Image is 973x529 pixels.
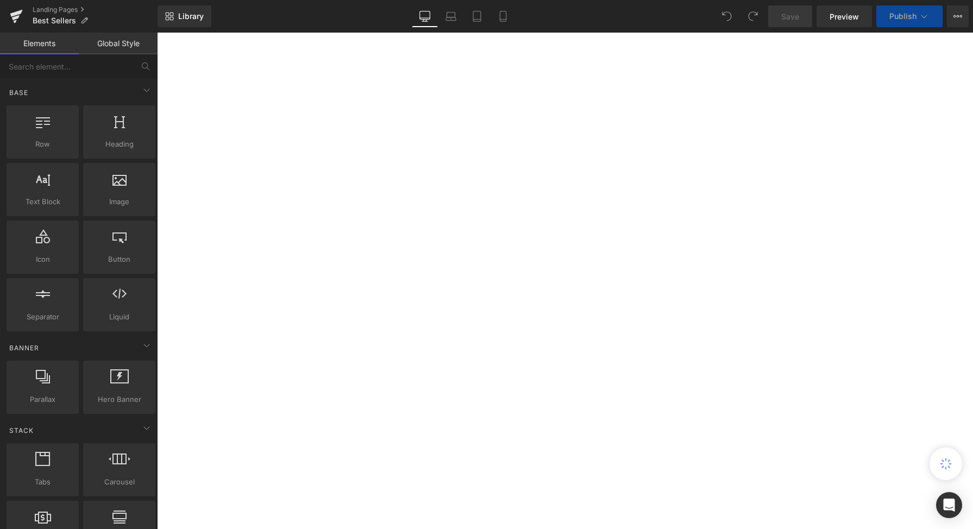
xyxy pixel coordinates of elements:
a: Mobile [490,5,516,27]
span: Liquid [86,311,152,323]
span: Image [86,196,152,207]
span: Heading [86,138,152,150]
span: Library [178,11,204,21]
span: Icon [10,254,76,265]
a: Tablet [464,5,490,27]
span: Banner [8,343,40,353]
button: More [947,5,969,27]
a: New Library [158,5,211,27]
a: Preview [817,5,872,27]
span: Carousel [86,476,152,488]
span: Save [781,11,799,22]
span: Button [86,254,152,265]
span: Tabs [10,476,76,488]
button: Redo [742,5,764,27]
span: Preview [830,11,859,22]
a: Landing Pages [33,5,158,14]
span: Hero Banner [86,394,152,405]
span: Text Block [10,196,76,207]
span: Row [10,138,76,150]
span: Stack [8,425,35,436]
span: Separator [10,311,76,323]
button: Undo [716,5,738,27]
a: Laptop [438,5,464,27]
span: Publish [889,12,916,21]
span: Parallax [10,394,76,405]
button: Publish [876,5,943,27]
a: Desktop [412,5,438,27]
div: Open Intercom Messenger [936,492,962,518]
span: Base [8,87,29,98]
span: Best Sellers [33,16,76,25]
a: Global Style [79,33,158,54]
